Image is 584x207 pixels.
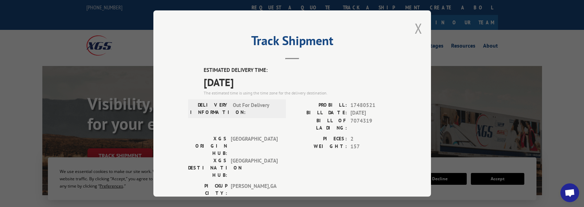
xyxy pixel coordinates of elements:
label: ESTIMATED DELIVERY TIME: [204,66,396,74]
span: [GEOGRAPHIC_DATA] [231,157,278,179]
span: [PERSON_NAME] , GA [231,182,278,197]
span: 2 [350,135,396,143]
label: BILL OF LADING: [292,117,347,131]
div: The estimated time is using the time zone for the delivery destination. [204,90,396,96]
label: DELIVERY INFORMATION: [190,101,229,116]
label: XGS DESTINATION HUB: [188,157,227,179]
span: [DATE] [204,74,396,90]
span: [DATE] [350,109,396,117]
label: PROBILL: [292,101,347,109]
div: Open chat [560,183,579,202]
label: BILL DATE: [292,109,347,117]
span: 7074319 [350,117,396,131]
label: XGS ORIGIN HUB: [188,135,227,157]
span: 17480521 [350,101,396,109]
span: [GEOGRAPHIC_DATA] [231,135,278,157]
h2: Track Shipment [188,36,396,49]
label: WEIGHT: [292,143,347,151]
span: 157 [350,143,396,151]
span: Out For Delivery [233,101,280,116]
button: Close modal [415,19,422,38]
label: PICKUP CITY: [188,182,227,197]
label: PIECES: [292,135,347,143]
